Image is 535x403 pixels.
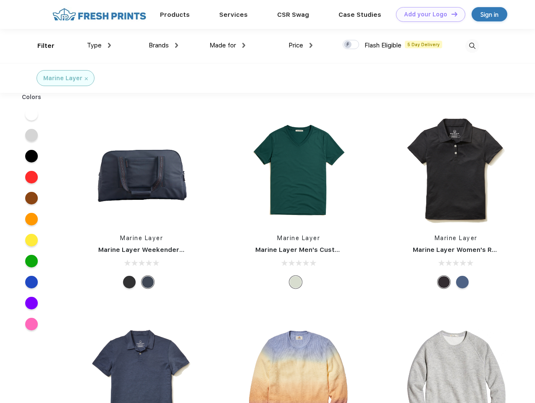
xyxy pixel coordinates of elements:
img: fo%20logo%202.webp [50,7,149,22]
a: Sign in [472,7,507,21]
img: func=resize&h=266 [243,114,354,225]
span: Price [288,42,303,49]
div: Navy [142,276,154,288]
a: Products [160,11,190,18]
img: func=resize&h=266 [86,114,197,225]
img: DT [451,12,457,16]
div: Black [438,276,450,288]
div: Sign in [480,10,498,19]
a: Marine Layer [277,235,320,241]
span: Made for [210,42,236,49]
div: Phantom [123,276,136,288]
img: desktop_search.svg [465,39,479,53]
span: 5 Day Delivery [405,41,442,48]
span: Type [87,42,102,49]
div: Filter [37,41,55,51]
div: Marine Layer [43,74,82,83]
img: filter_cancel.svg [85,77,88,80]
a: Services [219,11,248,18]
img: dropdown.png [108,43,111,48]
span: Flash Eligible [365,42,401,49]
a: Marine Layer [435,235,477,241]
div: Navy [456,276,469,288]
img: func=resize&h=266 [400,114,512,225]
a: Marine Layer Weekender Bag [98,246,193,254]
a: Marine Layer Men's Custom Dyed Signature V-Neck [255,246,422,254]
div: Any Color [289,276,302,288]
img: dropdown.png [242,43,245,48]
img: dropdown.png [309,43,312,48]
img: dropdown.png [175,43,178,48]
div: Add your Logo [404,11,447,18]
a: CSR Swag [277,11,309,18]
div: Colors [16,93,48,102]
a: Marine Layer [120,235,163,241]
span: Brands [149,42,169,49]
